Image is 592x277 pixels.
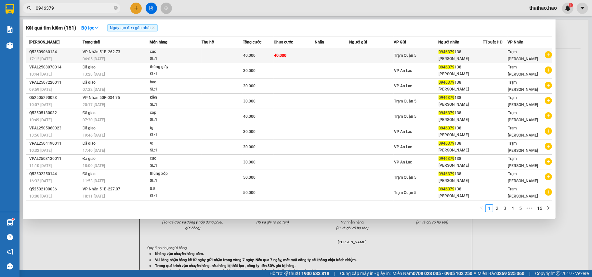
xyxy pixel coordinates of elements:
[243,114,256,119] span: 40.000
[439,79,482,86] div: 138
[83,133,105,138] span: 19:46 [DATE]
[243,145,256,149] span: 30.000
[83,40,100,44] span: Trạng thái
[243,40,261,44] span: Tổng cước
[483,40,503,44] span: TT xuất HĐ
[508,50,538,61] span: Trạm [PERSON_NAME]
[508,95,538,107] span: Trạm [PERSON_NAME]
[150,147,199,154] div: SL: 1
[83,156,96,161] span: Đã giao
[7,263,13,270] span: message
[83,172,96,176] span: Đã giao
[508,141,538,153] span: Trạm [PERSON_NAME]
[150,162,199,169] div: SL: 1
[83,179,105,183] span: 11:53 [DATE]
[439,140,482,147] div: 138
[535,204,545,212] li: 16
[439,155,482,162] div: 138
[107,24,158,31] span: Ngày tạo đơn gần nhất
[83,148,105,153] span: 17:40 [DATE]
[83,163,105,168] span: 18:00 [DATE]
[6,4,14,14] img: logo-vxr
[83,65,96,69] span: Đã giao
[29,64,81,71] div: VPAL2508070014
[150,170,199,177] div: thùng xốp
[394,99,416,103] span: Trạm Quận 5
[439,177,482,184] div: [PERSON_NAME]
[29,102,52,107] span: 10:07 [DATE]
[83,194,105,199] span: 18:11 [DATE]
[29,140,81,147] div: VPAL2504190011
[83,141,96,146] span: Đã giao
[202,40,214,44] span: Thu hộ
[349,40,367,44] span: Người gửi
[114,5,118,11] span: close-circle
[439,172,454,176] span: 0946379
[545,66,552,74] span: plus-circle
[508,40,524,44] span: VP Nhận
[150,94,199,101] div: kiên
[545,127,552,135] span: plus-circle
[29,110,81,116] div: Q52505130032
[29,57,52,61] span: 17:12 [DATE]
[27,6,32,10] span: search
[524,204,535,212] span: •••
[83,126,96,130] span: Đã giao
[535,205,544,212] a: 16
[29,125,81,132] div: VPAL2505060023
[29,72,52,77] span: 10:44 [DATE]
[7,26,13,33] img: solution-icon
[7,219,13,226] img: warehouse-icon
[439,65,454,69] span: 0946379
[243,129,256,134] span: 30.000
[394,190,416,195] span: Trạm Quận 5
[29,49,81,55] div: Q52509060134
[508,156,538,168] span: Trạm [PERSON_NAME]
[150,116,199,124] div: SL: 1
[150,55,199,63] div: SL: 1
[243,99,256,103] span: 30.000
[7,234,13,240] span: question-circle
[150,109,199,116] div: xop
[394,53,416,58] span: Trạm Quận 5
[439,80,454,85] span: 0946379
[439,162,482,169] div: [PERSON_NAME]
[26,25,76,31] h3: Kết quả tìm kiếm ( 151 )
[508,80,538,92] span: Trạm [PERSON_NAME]
[394,160,412,164] span: VP An Lạc
[524,204,535,212] li: Next 5 Pages
[394,40,406,44] span: VP Gửi
[83,50,120,54] span: VP Nhận 51B-262.73
[439,94,482,101] div: 138
[61,16,272,24] li: 26 Phó Cơ Điều, Phường 12
[478,204,485,212] button: left
[493,205,501,212] a: 2
[439,71,482,78] div: [PERSON_NAME]
[439,171,482,177] div: 138
[439,125,482,132] div: 138
[439,101,482,108] div: [PERSON_NAME]
[150,86,199,93] div: SL: 1
[7,42,13,49] img: warehouse-icon
[29,40,59,44] span: [PERSON_NAME]
[29,194,52,199] span: 10:00 [DATE]
[81,25,99,30] strong: Bộ lọc
[150,155,199,162] div: cuc
[83,87,105,92] span: 07:32 [DATE]
[83,80,96,85] span: Đã giao
[508,187,538,199] span: Trạm [PERSON_NAME]
[508,65,538,77] span: Trạm [PERSON_NAME]
[243,190,256,195] span: 50.000
[243,84,256,88] span: 30.000
[83,57,105,61] span: 06:05 [DATE]
[150,79,199,86] div: bao
[439,50,454,54] span: 0946379
[439,141,454,146] span: 0946379
[545,173,552,180] span: plus-circle
[439,187,454,191] span: 0946379
[7,249,13,255] span: notification
[439,64,482,71] div: 138
[394,114,416,119] span: Trạm Quận 5
[29,133,52,138] span: 13:56 [DATE]
[439,156,454,161] span: 0946379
